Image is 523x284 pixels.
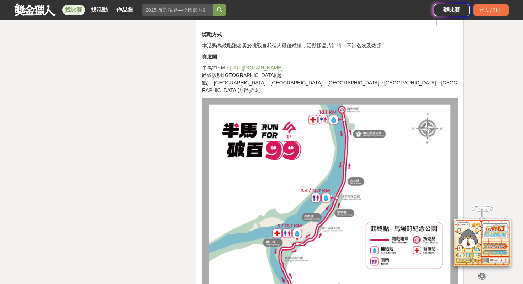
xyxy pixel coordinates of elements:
[434,4,470,16] a: 辦比賽
[202,32,222,37] strong: 獎勵方式
[230,65,283,71] a: [URL][DOMAIN_NAME]
[202,42,458,50] p: 本活動為鼓勵跑者勇於挑戰自我個人最佳成績，活動採晶片計時，不計名次及敘獎。
[454,219,511,266] img: d2146d9a-e6f6-4337-9592-8cefde37ba6b.png
[62,5,85,15] a: 找比賽
[473,4,509,16] div: 登入 / 註冊
[202,64,458,94] p: 半馬21KM： 路線說明:[GEOGRAPHIC_DATA](起點)→[GEOGRAPHIC_DATA]→[GEOGRAPHIC_DATA]→[GEOGRAPHIC_DATA]→[GEOGRAP...
[88,5,111,15] a: 找活動
[202,54,217,60] strong: 賽道圖
[142,4,213,16] input: 2025 反詐視界—全國影片競賽
[113,5,136,15] a: 作品集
